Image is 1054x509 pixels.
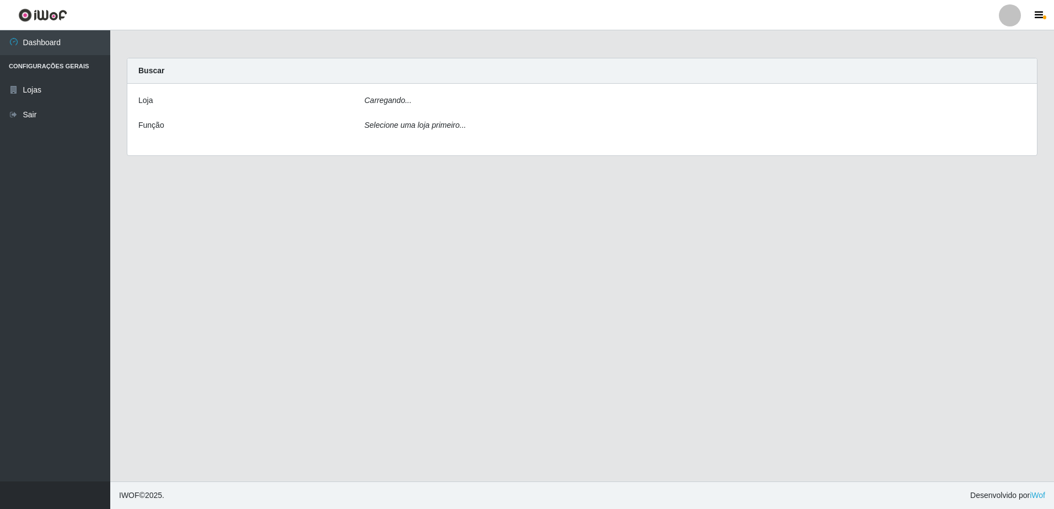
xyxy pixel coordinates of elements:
span: Desenvolvido por [970,490,1045,501]
img: CoreUI Logo [18,8,67,22]
span: IWOF [119,491,139,500]
i: Carregando... [364,96,412,105]
span: © 2025 . [119,490,164,501]
i: Selecione uma loja primeiro... [364,121,466,129]
label: Função [138,120,164,131]
label: Loja [138,95,153,106]
a: iWof [1030,491,1045,500]
strong: Buscar [138,66,164,75]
